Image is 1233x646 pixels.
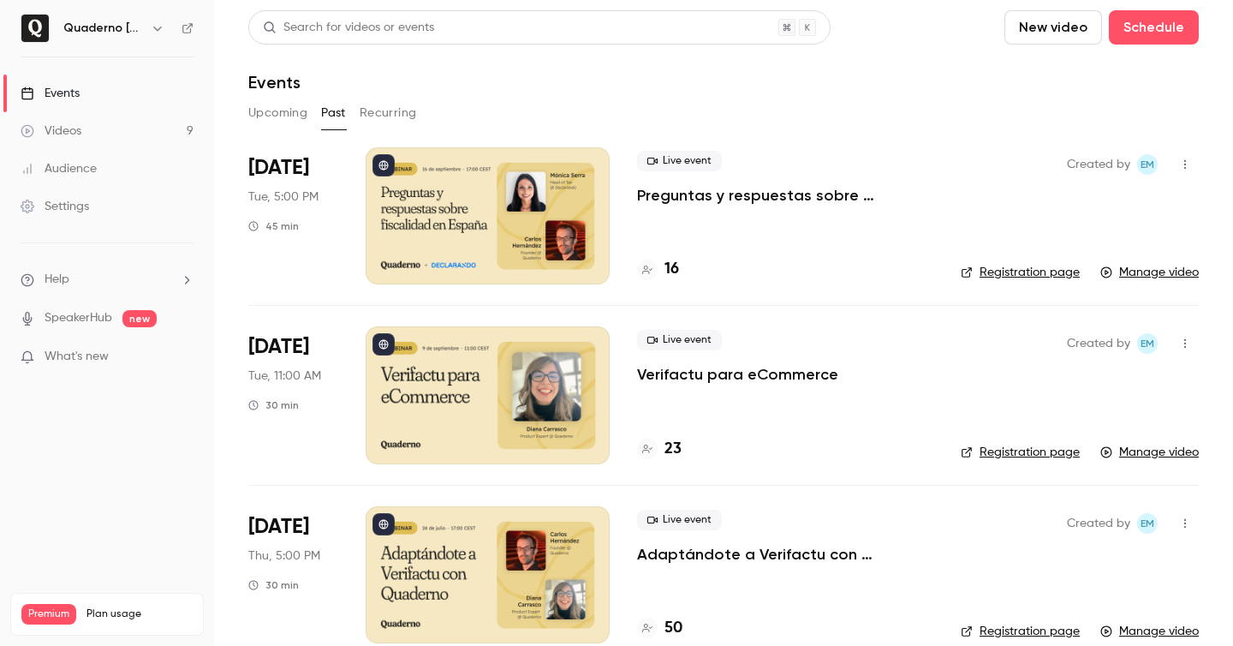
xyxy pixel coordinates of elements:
span: Eileen McRae [1137,333,1158,354]
button: New video [1004,10,1102,45]
span: Eileen McRae [1137,154,1158,175]
div: 30 min [248,398,299,412]
div: Audience [21,160,97,177]
span: Live event [637,330,722,350]
div: Jul 24 Thu, 5:00 PM (Europe/Madrid) [248,506,338,643]
span: Thu, 5:00 PM [248,547,320,565]
span: Live event [637,151,722,171]
button: Recurring [360,99,417,127]
span: What's new [45,348,109,366]
div: 30 min [248,578,299,592]
div: Sep 9 Tue, 11:00 AM (Europe/Madrid) [248,326,338,464]
a: SpeakerHub [45,309,112,327]
span: Eileen McRae [1137,513,1158,534]
h4: 23 [664,438,682,461]
a: 50 [637,617,682,640]
div: Events [21,85,80,102]
a: Preguntas y respuestas sobre fiscalidad en [GEOGRAPHIC_DATA]: impuestos, facturas y más [637,185,933,206]
a: Registration page [961,623,1080,640]
span: Premium [21,604,76,625]
span: EM [1141,513,1154,534]
a: Registration page [961,444,1080,461]
span: EM [1141,154,1154,175]
span: [DATE] [248,333,309,361]
span: [DATE] [248,513,309,541]
a: Manage video [1100,264,1199,281]
a: Registration page [961,264,1080,281]
span: Help [45,271,69,289]
span: [DATE] [248,154,309,182]
a: Adaptándote a Verifactu con Quaderno - Office Hours [637,544,933,565]
h1: Events [248,72,301,93]
li: help-dropdown-opener [21,271,194,289]
span: Created by [1067,154,1130,175]
a: Manage video [1100,444,1199,461]
span: Tue, 5:00 PM [248,188,319,206]
span: Live event [637,510,722,530]
a: 23 [637,438,682,461]
span: Tue, 11:00 AM [248,368,321,385]
button: Upcoming [248,99,307,127]
h4: 50 [664,617,682,640]
div: 45 min [248,219,299,233]
h6: Quaderno [GEOGRAPHIC_DATA] [63,20,144,37]
iframe: Noticeable Trigger [173,350,194,365]
h4: 16 [664,258,679,281]
span: Plan usage [86,607,193,621]
span: Created by [1067,513,1130,534]
button: Schedule [1109,10,1199,45]
span: Created by [1067,333,1130,354]
a: 16 [637,258,679,281]
span: new [122,310,157,327]
span: EM [1141,333,1154,354]
div: Sep 16 Tue, 5:00 PM (Europe/Madrid) [248,147,338,284]
div: Settings [21,198,89,215]
a: Manage video [1100,623,1199,640]
div: Videos [21,123,81,140]
a: Verifactu para eCommerce [637,364,838,385]
button: Past [321,99,346,127]
div: Search for videos or events [263,19,434,37]
img: Quaderno España [21,15,49,42]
